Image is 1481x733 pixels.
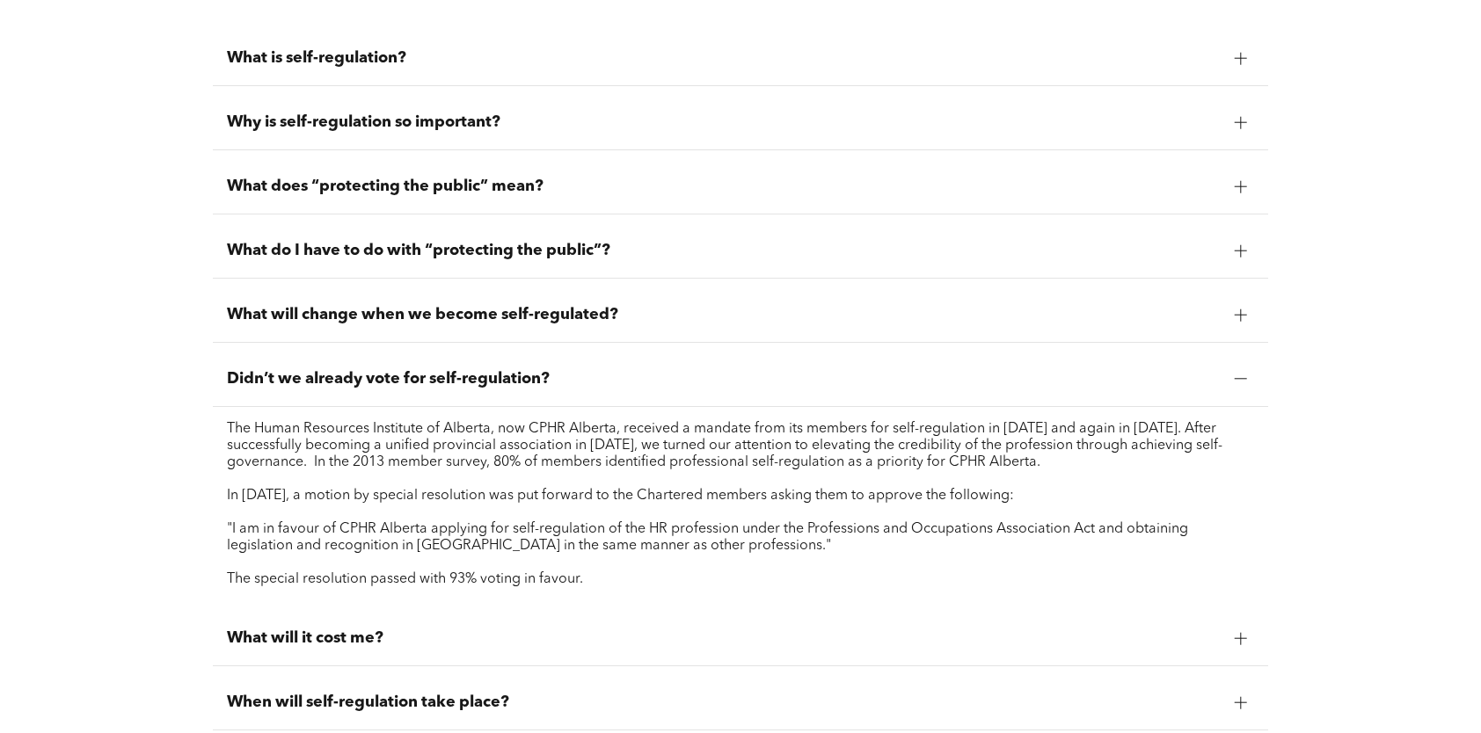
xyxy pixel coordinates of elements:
span: What will it cost me? [227,628,1221,648]
span: What does “protecting the public” mean? [227,177,1221,196]
span: What do I have to do with “protecting the public”? [227,241,1221,260]
p: In [DATE], a motion by special resolution was put forward to the Chartered members asking them to... [227,488,1254,504]
span: Why is self-regulation so important? [227,112,1221,132]
p: The special resolution passed with 93% voting in favour. [227,571,1254,588]
p: "I am in favour of CPHR Alberta applying for self-regulation of the HR profession under the Profe... [227,521,1254,555]
p: The Human Resources Institute of Alberta, now CPHR Alberta, received a mandate from its members f... [227,421,1254,471]
span: When will self-regulation take place? [227,693,1221,712]
span: What is self-regulation? [227,48,1221,68]
span: What will change when we become self-regulated? [227,305,1221,324]
span: Didn’t we already vote for self-regulation? [227,369,1221,388]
